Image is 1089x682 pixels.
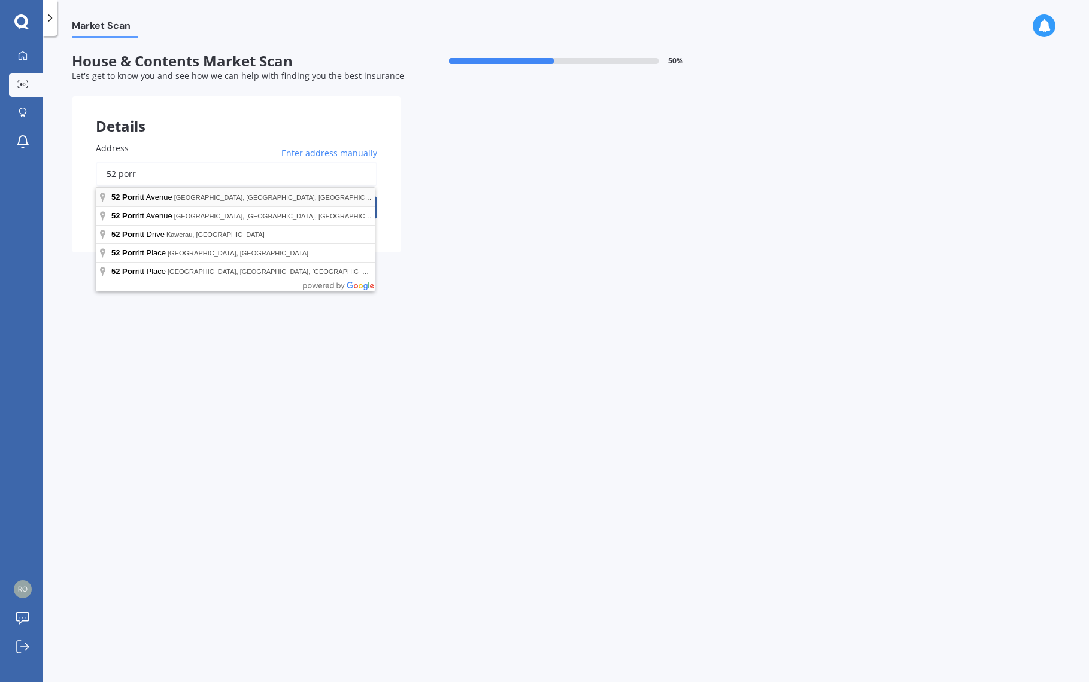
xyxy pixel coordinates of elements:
span: Address [96,142,129,154]
span: [GEOGRAPHIC_DATA], [GEOGRAPHIC_DATA] [168,249,308,257]
span: 52 [111,193,120,202]
span: 52 Porr [111,248,138,257]
span: House & Contents Market Scan [72,53,401,70]
span: 52 Porr [111,267,138,276]
span: itt Avenue [111,211,174,220]
span: Enter address manually [281,147,377,159]
img: 6e87b247002d36b725736b3f2e4dda1d [14,580,32,598]
span: Kawerau, [GEOGRAPHIC_DATA] [166,231,265,238]
span: [GEOGRAPHIC_DATA], [GEOGRAPHIC_DATA], [GEOGRAPHIC_DATA] [174,194,387,201]
span: itt Place [111,267,168,276]
span: itt Drive [111,230,166,239]
div: Details [72,96,401,132]
span: 52 [111,211,120,220]
input: Enter address [96,162,377,187]
span: [GEOGRAPHIC_DATA], [GEOGRAPHIC_DATA], [GEOGRAPHIC_DATA] [168,268,381,275]
span: Porr [122,193,138,202]
span: itt Place [111,248,168,257]
span: 52 Porr [111,230,138,239]
span: [GEOGRAPHIC_DATA], [GEOGRAPHIC_DATA], [GEOGRAPHIC_DATA] [174,212,387,220]
span: Porr [122,211,138,220]
span: Let's get to know you and see how we can help with finding you the best insurance [72,70,404,81]
span: itt Avenue [111,193,174,202]
span: 50 % [668,57,683,65]
span: Market Scan [72,20,138,36]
